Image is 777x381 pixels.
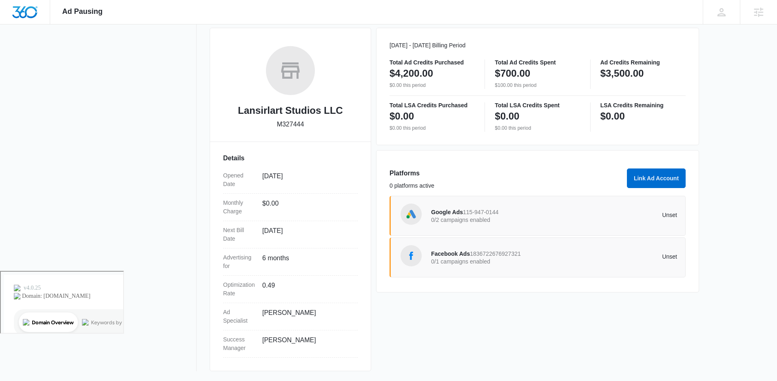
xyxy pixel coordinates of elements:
[277,120,304,129] p: M327444
[223,335,256,352] dt: Success Manager
[495,102,580,108] p: Total LSA Credits Spent
[554,254,677,259] p: Unset
[390,110,414,123] p: $0.00
[390,82,475,89] p: $0.00 this period
[13,21,20,28] img: website_grey.svg
[495,110,519,123] p: $0.00
[495,67,530,80] p: $700.00
[390,196,686,236] a: Google AdsGoogle Ads115-947-01440/2 campaigns enabledUnset
[13,13,20,20] img: logo_orange.svg
[62,7,103,16] span: Ad Pausing
[390,124,475,132] p: $0.00 this period
[238,103,343,118] h2: Lansirlart Studios LLC
[390,60,475,65] p: Total Ad Credits Purchased
[495,82,580,89] p: $100.00 this period
[223,153,358,163] h3: Details
[223,194,358,221] div: Monthly Charge$0.00
[600,67,644,80] p: $3,500.00
[390,182,622,190] p: 0 platforms active
[262,253,351,270] dd: 6 months
[495,60,580,65] p: Total Ad Credits Spent
[223,199,256,216] dt: Monthly Charge
[600,102,686,108] p: LSA Credits Remaining
[390,41,686,50] p: [DATE] - [DATE] Billing Period
[21,21,90,28] div: Domain: [DOMAIN_NAME]
[23,13,40,20] div: v 4.0.25
[431,217,554,223] p: 0/2 campaigns enabled
[90,48,137,53] div: Keywords by Traffic
[600,60,686,65] p: Ad Credits Remaining
[223,171,256,188] dt: Opened Date
[470,250,521,257] span: 1836722676927321
[431,259,554,264] p: 0/1 campaigns enabled
[223,308,256,325] dt: Ad Specialist
[262,308,351,325] dd: [PERSON_NAME]
[431,209,463,215] span: Google Ads
[262,281,351,298] dd: 0.49
[22,47,29,54] img: tab_domain_overview_orange.svg
[554,212,677,218] p: Unset
[390,67,433,80] p: $4,200.00
[223,226,256,243] dt: Next Bill Date
[223,166,358,194] div: Opened Date[DATE]
[223,330,358,358] div: Success Manager[PERSON_NAME]
[390,102,475,108] p: Total LSA Credits Purchased
[223,276,358,303] div: Optimization Rate0.49
[223,221,358,248] div: Next Bill Date[DATE]
[431,250,470,257] span: Facebook Ads
[390,237,686,277] a: Facebook AdsFacebook Ads18367226769273210/1 campaigns enabledUnset
[31,48,73,53] div: Domain Overview
[223,303,358,330] div: Ad Specialist[PERSON_NAME]
[600,110,625,123] p: $0.00
[495,124,580,132] p: $0.00 this period
[405,250,417,262] img: Facebook Ads
[81,47,88,54] img: tab_keywords_by_traffic_grey.svg
[262,199,351,216] dd: $0.00
[405,208,417,220] img: Google Ads
[262,335,351,352] dd: [PERSON_NAME]
[223,281,256,298] dt: Optimization Rate
[390,168,622,178] h3: Platforms
[223,248,358,276] div: Advertising for6 months
[627,168,686,188] button: Link Ad Account
[463,209,498,215] span: 115-947-0144
[223,253,256,270] dt: Advertising for
[262,171,351,188] dd: [DATE]
[262,226,351,243] dd: [DATE]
